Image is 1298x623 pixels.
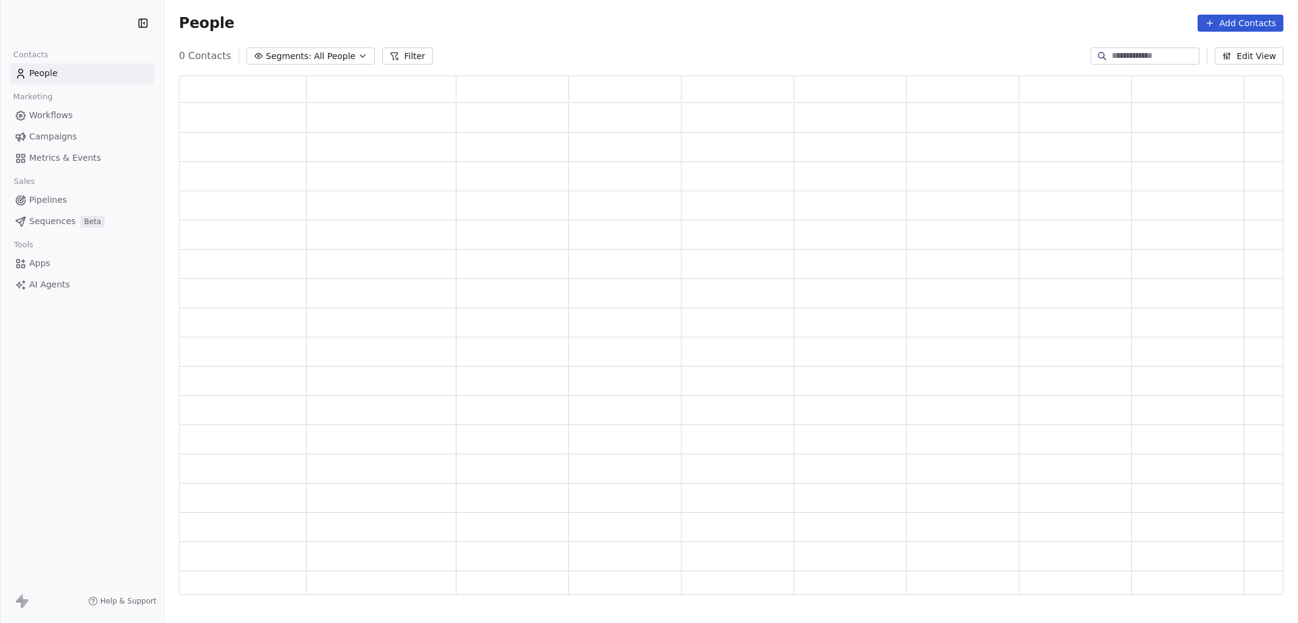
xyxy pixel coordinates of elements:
span: Segments: [266,50,312,63]
span: Marketing [8,88,58,106]
button: Edit View [1215,48,1283,65]
span: Sequences [29,215,75,228]
span: Beta [80,216,105,228]
a: People [10,63,154,83]
button: Add Contacts [1198,15,1283,32]
a: Pipelines [10,190,154,210]
span: People [179,14,234,32]
span: Tools [9,236,38,254]
a: Metrics & Events [10,148,154,168]
span: Sales [9,172,40,191]
span: Apps [29,257,51,270]
a: Apps [10,253,154,273]
span: People [29,67,58,80]
span: Workflows [29,109,73,122]
a: Help & Support [88,596,156,606]
span: Pipelines [29,194,67,206]
span: Help & Support [100,596,156,606]
button: Filter [382,48,433,65]
a: Workflows [10,105,154,125]
span: 0 Contacts [179,49,231,63]
a: SequencesBeta [10,211,154,231]
span: Campaigns [29,130,77,143]
a: Campaigns [10,127,154,147]
span: Contacts [8,46,54,64]
span: AI Agents [29,278,70,291]
span: All People [314,50,355,63]
span: Metrics & Events [29,152,101,164]
a: AI Agents [10,275,154,295]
